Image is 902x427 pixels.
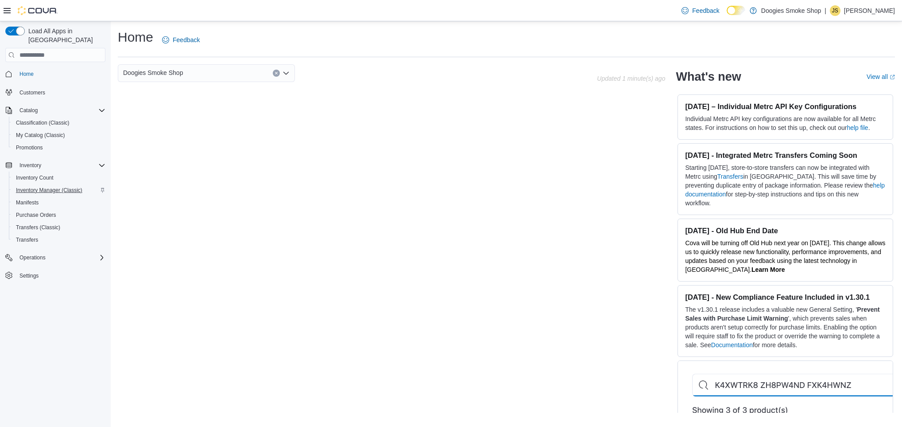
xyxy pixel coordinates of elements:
[16,105,105,116] span: Catalog
[685,305,886,349] p: The v1.30.1 release includes a valuable new General Setting, ' ', which prevents sales when produ...
[18,6,58,15] img: Cova
[16,160,45,171] button: Inventory
[19,272,39,279] span: Settings
[2,159,109,172] button: Inventory
[867,73,895,80] a: View allExternal link
[685,163,886,208] p: Starting [DATE], store-to-store transfers can now be integrated with Metrc using in [GEOGRAPHIC_D...
[2,86,109,98] button: Customers
[685,114,886,132] p: Individual Metrc API key configurations are now available for all Metrc states. For instructions ...
[685,226,886,235] h3: [DATE] - Old Hub End Date
[12,197,105,208] span: Manifests
[16,174,54,181] span: Inventory Count
[9,196,109,209] button: Manifests
[19,254,46,261] span: Operations
[9,184,109,196] button: Inventory Manager (Classic)
[12,222,64,233] a: Transfers (Classic)
[751,266,785,273] a: Learn More
[16,270,105,281] span: Settings
[12,130,69,141] a: My Catalog (Classic)
[2,67,109,80] button: Home
[16,119,70,126] span: Classification (Classic)
[12,185,105,196] span: Inventory Manager (Classic)
[5,64,105,305] nav: Complex example
[16,187,82,194] span: Inventory Manager (Classic)
[9,141,109,154] button: Promotions
[12,118,73,128] a: Classification (Classic)
[597,75,665,82] p: Updated 1 minute(s) ago
[9,234,109,246] button: Transfers
[16,236,38,243] span: Transfers
[12,172,105,183] span: Inventory Count
[159,31,203,49] a: Feedback
[12,210,60,220] a: Purchase Orders
[16,132,65,139] span: My Catalog (Classic)
[16,224,60,231] span: Transfers (Classic)
[16,69,37,79] a: Home
[25,27,105,44] span: Load All Apps in [GEOGRAPHIC_DATA]
[830,5,840,16] div: Jerica Sherlock
[12,210,105,220] span: Purchase Orders
[847,124,868,131] a: help file
[727,6,745,15] input: Dark Mode
[16,199,39,206] span: Manifests
[711,341,753,349] a: Documentation
[118,28,153,46] h1: Home
[12,185,86,196] a: Inventory Manager (Classic)
[12,142,105,153] span: Promotions
[9,117,109,129] button: Classification (Classic)
[273,70,280,77] button: Clear input
[16,212,56,219] span: Purchase Orders
[685,151,886,160] h3: [DATE] - Integrated Metrc Transfers Coming Soon
[12,130,105,141] span: My Catalog (Classic)
[16,252,105,263] span: Operations
[173,35,200,44] span: Feedback
[12,235,42,245] a: Transfers
[825,5,826,16] p: |
[2,269,109,282] button: Settings
[685,239,885,273] span: Cova will be turning off Old Hub next year on [DATE]. This change allows us to quickly release ne...
[16,86,105,98] span: Customers
[16,105,41,116] button: Catalog
[283,70,290,77] button: Open list of options
[9,221,109,234] button: Transfers (Classic)
[685,293,886,302] h3: [DATE] - New Compliance Feature Included in v1.30.1
[16,160,105,171] span: Inventory
[676,70,741,84] h2: What's new
[9,209,109,221] button: Purchase Orders
[890,74,895,80] svg: External link
[2,251,109,264] button: Operations
[123,67,183,78] span: Doogies Smoke Shop
[12,142,46,153] a: Promotions
[844,5,895,16] p: [PERSON_NAME]
[19,162,41,169] span: Inventory
[832,5,838,16] span: JS
[16,68,105,79] span: Home
[16,252,49,263] button: Operations
[12,118,105,128] span: Classification (Classic)
[12,197,42,208] a: Manifests
[12,222,105,233] span: Transfers (Classic)
[9,172,109,184] button: Inventory Count
[685,306,879,322] strong: Prevent Sales with Purchase Limit Warning
[16,270,42,281] a: Settings
[685,102,886,111] h3: [DATE] – Individual Metrc API Key Configurations
[16,87,49,98] a: Customers
[16,144,43,151] span: Promotions
[19,107,38,114] span: Catalog
[692,6,719,15] span: Feedback
[19,71,34,78] span: Home
[717,173,743,180] a: Transfers
[2,104,109,117] button: Catalog
[678,2,723,20] a: Feedback
[12,172,57,183] a: Inventory Count
[19,89,45,96] span: Customers
[761,5,821,16] p: Doogies Smoke Shop
[9,129,109,141] button: My Catalog (Classic)
[12,235,105,245] span: Transfers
